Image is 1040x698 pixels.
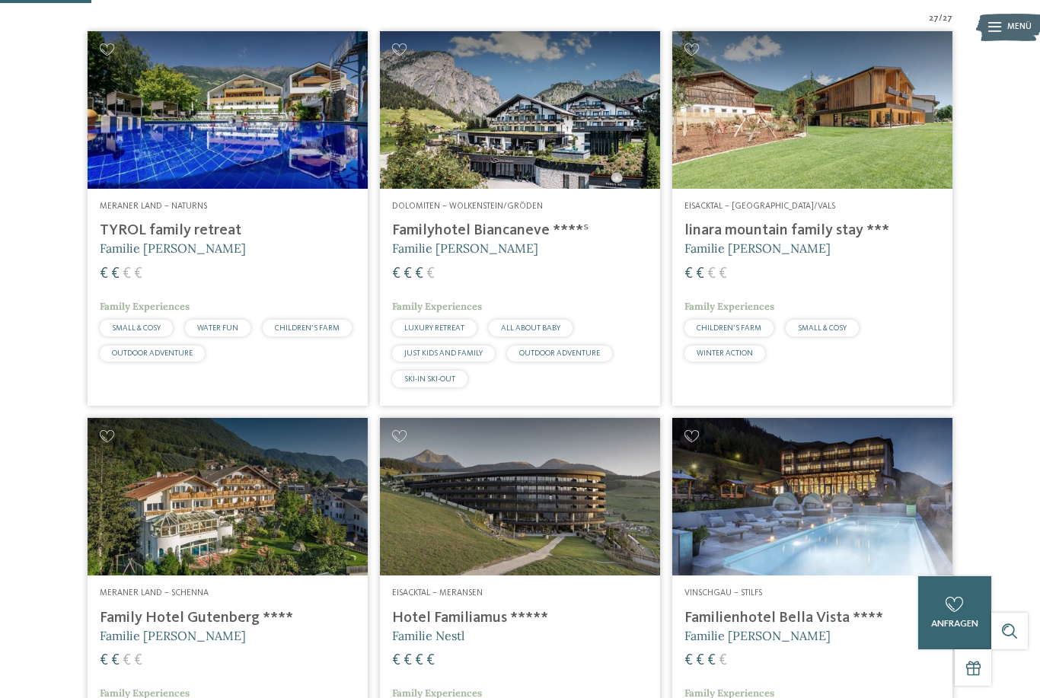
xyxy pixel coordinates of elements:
span: SKI-IN SKI-OUT [404,375,455,383]
h4: Family Hotel Gutenberg **** [100,609,356,627]
span: € [415,653,423,668]
span: Family Experiences [100,300,190,313]
span: WATER FUN [197,324,238,332]
span: € [134,653,142,668]
span: Meraner Land – Schenna [100,588,209,598]
span: € [404,653,412,668]
span: € [111,266,120,282]
span: € [100,266,108,282]
span: LUXURY RETREAT [404,324,464,332]
img: Familienhotels gesucht? Hier findet ihr die besten! [380,31,660,189]
img: Familien Wellness Residence Tyrol **** [88,31,368,189]
span: € [707,266,716,282]
span: € [426,653,435,668]
a: Familienhotels gesucht? Hier findet ihr die besten! Dolomiten – Wolkenstein/Gröden Familyhotel Bi... [380,31,660,406]
span: € [134,266,142,282]
span: € [100,653,108,668]
span: JUST KIDS AND FAMILY [404,349,483,357]
span: Familie [PERSON_NAME] [100,241,246,256]
span: CHILDREN’S FARM [697,324,761,332]
span: € [426,266,435,282]
img: Familienhotels gesucht? Hier findet ihr die besten! [672,31,952,189]
span: Familie Nestl [392,628,464,643]
span: Family Experiences [684,300,774,313]
img: Family Hotel Gutenberg **** [88,418,368,575]
span: OUTDOOR ADVENTURE [112,349,193,357]
img: Familienhotels gesucht? Hier findet ihr die besten! [672,418,952,575]
span: SMALL & COSY [798,324,847,332]
span: € [123,266,131,282]
span: € [404,266,412,282]
span: anfragen [931,619,978,629]
span: ALL ABOUT BABY [501,324,560,332]
span: € [719,653,727,668]
span: 27 [943,13,952,25]
span: Familie [PERSON_NAME] [684,241,831,256]
span: Eisacktal – [GEOGRAPHIC_DATA]/Vals [684,202,835,211]
span: € [684,653,693,668]
span: OUTDOOR ADVENTURE [519,349,600,357]
a: Familienhotels gesucht? Hier findet ihr die besten! Eisacktal – [GEOGRAPHIC_DATA]/Vals linara mou... [672,31,952,406]
span: Eisacktal – Meransen [392,588,483,598]
span: € [696,266,704,282]
span: / [939,13,943,25]
span: € [123,653,131,668]
span: Familie [PERSON_NAME] [684,628,831,643]
span: SMALL & COSY [112,324,161,332]
h4: linara mountain family stay *** [684,222,940,240]
span: Dolomiten – Wolkenstein/Gröden [392,202,543,211]
h4: Familyhotel Biancaneve ****ˢ [392,222,648,240]
img: Familienhotels gesucht? Hier findet ihr die besten! [380,418,660,575]
h4: TYROL family retreat [100,222,356,240]
span: Meraner Land – Naturns [100,202,207,211]
span: € [696,653,704,668]
h4: Familienhotel Bella Vista **** [684,609,940,627]
span: Vinschgau – Stilfs [684,588,762,598]
span: € [392,266,400,282]
span: Familie [PERSON_NAME] [100,628,246,643]
span: € [707,653,716,668]
span: CHILDREN’S FARM [275,324,340,332]
span: Family Experiences [392,300,482,313]
span: € [392,653,400,668]
span: € [719,266,727,282]
span: € [415,266,423,282]
span: Familie [PERSON_NAME] [392,241,538,256]
span: € [684,266,693,282]
span: 27 [929,13,939,25]
span: € [111,653,120,668]
a: Familienhotels gesucht? Hier findet ihr die besten! Meraner Land – Naturns TYROL family retreat F... [88,31,368,406]
a: anfragen [918,576,991,649]
span: WINTER ACTION [697,349,753,357]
